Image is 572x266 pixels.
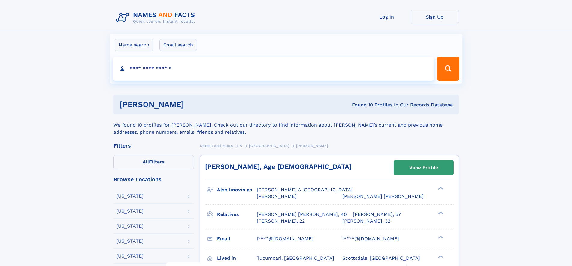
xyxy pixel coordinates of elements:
[437,255,444,259] div: ❯
[113,114,459,136] div: We found 10 profiles for [PERSON_NAME]. Check out our directory to find information about [PERSON...
[143,159,149,165] span: All
[200,142,233,149] a: Names and Facts
[249,142,289,149] a: [GEOGRAPHIC_DATA]
[113,10,200,26] img: Logo Names and Facts
[411,10,459,24] a: Sign Up
[257,255,334,261] span: Tucumcari, [GEOGRAPHIC_DATA]
[217,234,257,244] h3: Email
[113,155,194,169] label: Filters
[116,194,144,199] div: [US_STATE]
[437,211,444,215] div: ❯
[394,160,453,175] a: View Profile
[409,161,438,175] div: View Profile
[116,254,144,259] div: [US_STATE]
[363,10,411,24] a: Log In
[116,239,144,244] div: [US_STATE]
[116,209,144,214] div: [US_STATE]
[205,163,352,170] a: [PERSON_NAME], Age [DEMOGRAPHIC_DATA]
[240,142,242,149] a: A
[217,185,257,195] h3: Also known as
[342,193,424,199] span: [PERSON_NAME] [PERSON_NAME]
[342,218,390,224] a: [PERSON_NAME], 32
[353,211,401,218] a: [PERSON_NAME], 57
[268,102,453,108] div: Found 10 Profiles In Our Records Database
[113,57,434,81] input: search input
[257,218,305,224] a: [PERSON_NAME], 22
[296,144,328,148] span: [PERSON_NAME]
[249,144,289,148] span: [GEOGRAPHIC_DATA]
[437,57,459,81] button: Search Button
[437,235,444,239] div: ❯
[116,224,144,229] div: [US_STATE]
[113,177,194,182] div: Browse Locations
[159,39,197,51] label: Email search
[240,144,242,148] span: A
[437,187,444,190] div: ❯
[217,253,257,263] h3: Lived in
[120,101,268,108] h1: [PERSON_NAME]
[257,187,353,193] span: [PERSON_NAME] A [GEOGRAPHIC_DATA]
[113,143,194,148] div: Filters
[257,193,297,199] span: [PERSON_NAME]
[217,209,257,220] h3: Relatives
[257,211,347,218] a: [PERSON_NAME] [PERSON_NAME], 40
[115,39,153,51] label: Name search
[342,255,420,261] span: Scottsdale, [GEOGRAPHIC_DATA]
